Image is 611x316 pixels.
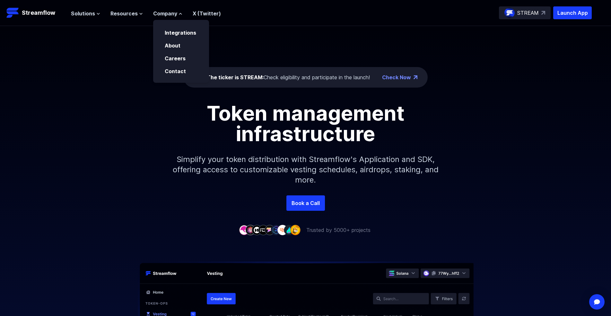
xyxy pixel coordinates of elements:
[168,144,444,195] p: Simplify your token distribution with Streamflow's Application and SDK, offering access to custom...
[165,30,196,36] a: Integrations
[71,10,95,17] span: Solutions
[110,10,143,17] button: Resources
[382,73,411,81] a: Check Now
[245,225,256,235] img: company-2
[252,225,262,235] img: company-3
[541,11,545,15] img: top-right-arrow.svg
[589,294,605,310] div: Open Intercom Messenger
[6,6,19,19] img: Streamflow Logo
[286,195,325,211] a: Book a Call
[165,42,180,49] a: About
[207,73,370,81] div: Check eligibility and participate in the launch!
[290,225,301,235] img: company-9
[193,10,221,17] a: X (Twitter)
[22,8,55,17] p: Streamflow
[165,68,186,74] a: Contact
[271,225,281,235] img: company-6
[239,225,249,235] img: company-1
[110,10,138,17] span: Resources
[517,9,539,17] p: STREAM
[258,225,268,235] img: company-4
[284,225,294,235] img: company-8
[499,6,551,19] a: STREAM
[553,6,592,19] button: Launch App
[504,8,515,18] img: streamflow-logo-circle.png
[306,226,371,234] p: Trusted by 5000+ projects
[165,55,186,62] a: Careers
[161,103,450,144] h1: Token management infrastructure
[277,225,288,235] img: company-7
[153,10,182,17] button: Company
[71,10,100,17] button: Solutions
[6,6,65,19] a: Streamflow
[265,225,275,235] img: company-5
[153,10,177,17] span: Company
[414,75,417,79] img: top-right-arrow.png
[207,74,264,81] span: The ticker is STREAM:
